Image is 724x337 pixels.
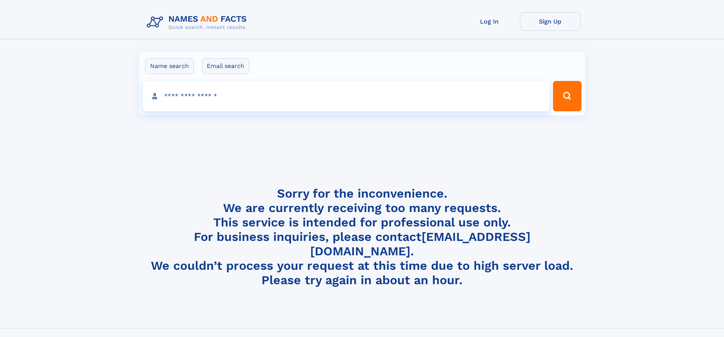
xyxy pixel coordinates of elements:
[202,58,249,74] label: Email search
[143,81,550,111] input: search input
[553,81,581,111] button: Search Button
[145,58,194,74] label: Name search
[144,12,253,33] img: Logo Names and Facts
[310,229,531,258] a: [EMAIL_ADDRESS][DOMAIN_NAME]
[520,12,581,31] a: Sign Up
[144,186,581,288] h4: Sorry for the inconvenience. We are currently receiving too many requests. This service is intend...
[459,12,520,31] a: Log In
